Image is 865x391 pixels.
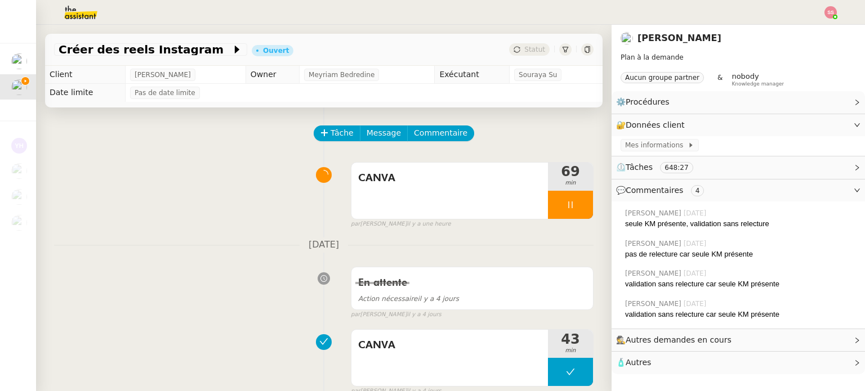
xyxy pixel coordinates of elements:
img: users%2FC9SBsJ0duuaSgpQFj5LgoEX8n0o2%2Favatar%2Fec9d51b8-9413-4189-adfb-7be4d8c96a3c [11,215,27,231]
span: min [548,346,593,356]
span: [PERSON_NAME] [625,268,684,278]
nz-tag: Aucun groupe partner [621,72,704,83]
span: Autres [626,358,651,367]
td: Date limite [45,84,126,102]
span: [DATE] [684,239,709,249]
div: Ouvert [263,47,289,54]
span: CANVA [358,337,541,354]
span: Autres demandes en cours [626,335,732,344]
span: ⚙️ [616,96,675,109]
td: Owner [246,66,299,84]
span: il y a 4 jours [407,310,442,320]
span: CANVA [358,170,541,187]
div: 🕵️Autres demandes en cours [612,329,865,351]
div: 💬Commentaires 4 [612,179,865,201]
span: Mes informations [625,140,688,151]
span: [PERSON_NAME] [625,299,684,309]
img: svg [11,138,27,154]
td: Client [45,66,126,84]
span: il y a 4 jours [358,295,459,303]
button: Message [360,125,408,141]
span: 69 [548,165,593,178]
span: 💬 [616,186,708,195]
button: Tâche [314,125,360,141]
span: [DATE] [684,299,709,309]
span: ⏲️ [616,163,702,172]
div: seule KM présente, validation sans relecture [625,218,856,230]
div: validation sans relecture car seule KM présente [625,278,856,290]
span: [DATE] [684,268,709,278]
small: [PERSON_NAME] [351,310,442,320]
span: il y a une heure [407,219,451,229]
span: 🔐 [616,119,689,132]
app-user-label: Knowledge manager [732,72,784,87]
span: Knowledge manager [732,81,784,87]
span: [PERSON_NAME] [135,69,191,80]
span: 🧴 [616,358,651,367]
div: validation sans relecture car seule KM présente [625,309,856,320]
small: [PERSON_NAME] [351,219,451,229]
span: par [351,310,360,320]
div: 🧴Autres [612,352,865,374]
span: En attente [358,278,407,288]
div: pas de relecture car seule KM présente [625,249,856,260]
div: ⏲️Tâches 648:27 [612,156,865,178]
span: Message [367,127,401,140]
span: [DATE] [300,237,348,253]
img: users%2FSoHiyPZ6lTh48rkksBJmVXB4Fxh1%2Favatar%2F784cdfc3-6442-45b8-8ed3-42f1cc9271a4 [11,53,27,69]
span: Tâches [626,163,653,172]
span: 43 [548,332,593,346]
span: Procédures [626,97,670,106]
span: Action nécessaire [358,295,418,303]
span: Statut [524,46,545,53]
span: Souraya Su [519,69,557,80]
span: Commentaires [626,186,683,195]
img: svg [824,6,837,19]
span: & [717,72,723,87]
span: Pas de date limite [135,87,195,98]
div: ⚙️Procédures [612,91,865,113]
span: [PERSON_NAME] [625,208,684,218]
td: Exécutant [435,66,510,84]
img: users%2FSoHiyPZ6lTh48rkksBJmVXB4Fxh1%2Favatar%2F784cdfc3-6442-45b8-8ed3-42f1cc9271a4 [11,163,27,179]
nz-tag: 4 [691,185,705,196]
span: Commentaire [414,127,467,140]
span: nobody [732,72,759,80]
span: Meyriam Bedredine [309,69,374,80]
span: [PERSON_NAME] [625,239,684,249]
nz-tag: 648:27 [660,162,693,173]
span: [DATE] [684,208,709,218]
span: Créer des reels Instagram [59,44,231,55]
img: users%2FoFdbodQ3TgNoWt9kP3GXAs5oaCq1%2Favatar%2Fprofile-pic.png [11,79,27,95]
div: 🔐Données client [612,114,865,136]
span: 🕵️ [616,335,737,344]
img: users%2FW4OQjB9BRtYK2an7yusO0WsYLsD3%2Favatar%2F28027066-518b-424c-8476-65f2e549ac29 [11,189,27,205]
span: par [351,219,360,229]
span: Tâche [331,127,354,140]
button: Commentaire [407,125,474,141]
span: min [548,178,593,188]
span: Données client [626,120,685,129]
a: [PERSON_NAME] [637,33,721,43]
span: Plan à la demande [621,53,684,61]
img: users%2FoFdbodQ3TgNoWt9kP3GXAs5oaCq1%2Favatar%2Fprofile-pic.png [621,32,633,44]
